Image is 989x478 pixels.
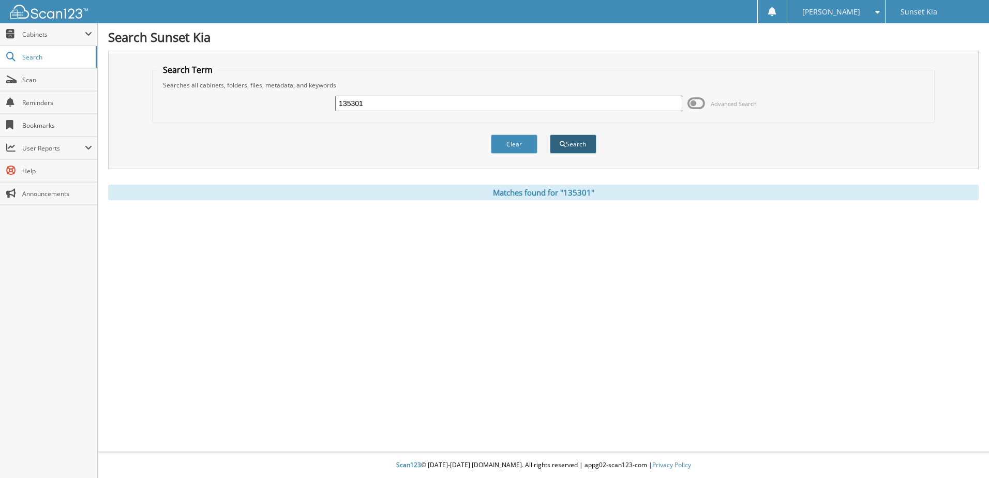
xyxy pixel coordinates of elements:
span: Scan123 [396,460,421,469]
div: Matches found for "135301" [108,185,979,200]
div: © [DATE]-[DATE] [DOMAIN_NAME]. All rights reserved | appg02-scan123-com | [98,453,989,478]
img: scan123-logo-white.svg [10,5,88,19]
legend: Search Term [158,64,218,76]
span: Scan [22,76,92,84]
span: Advanced Search [711,100,757,108]
span: Reminders [22,98,92,107]
span: Help [22,167,92,175]
a: Privacy Policy [652,460,691,469]
span: [PERSON_NAME] [802,9,860,15]
span: Cabinets [22,30,85,39]
button: Search [550,135,596,154]
span: Bookmarks [22,121,92,130]
span: Announcements [22,189,92,198]
span: Search [22,53,91,62]
button: Clear [491,135,537,154]
h1: Search Sunset Kia [108,28,979,46]
div: Searches all cabinets, folders, files, metadata, and keywords [158,81,929,89]
span: User Reports [22,144,85,153]
span: Sunset Kia [901,9,937,15]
